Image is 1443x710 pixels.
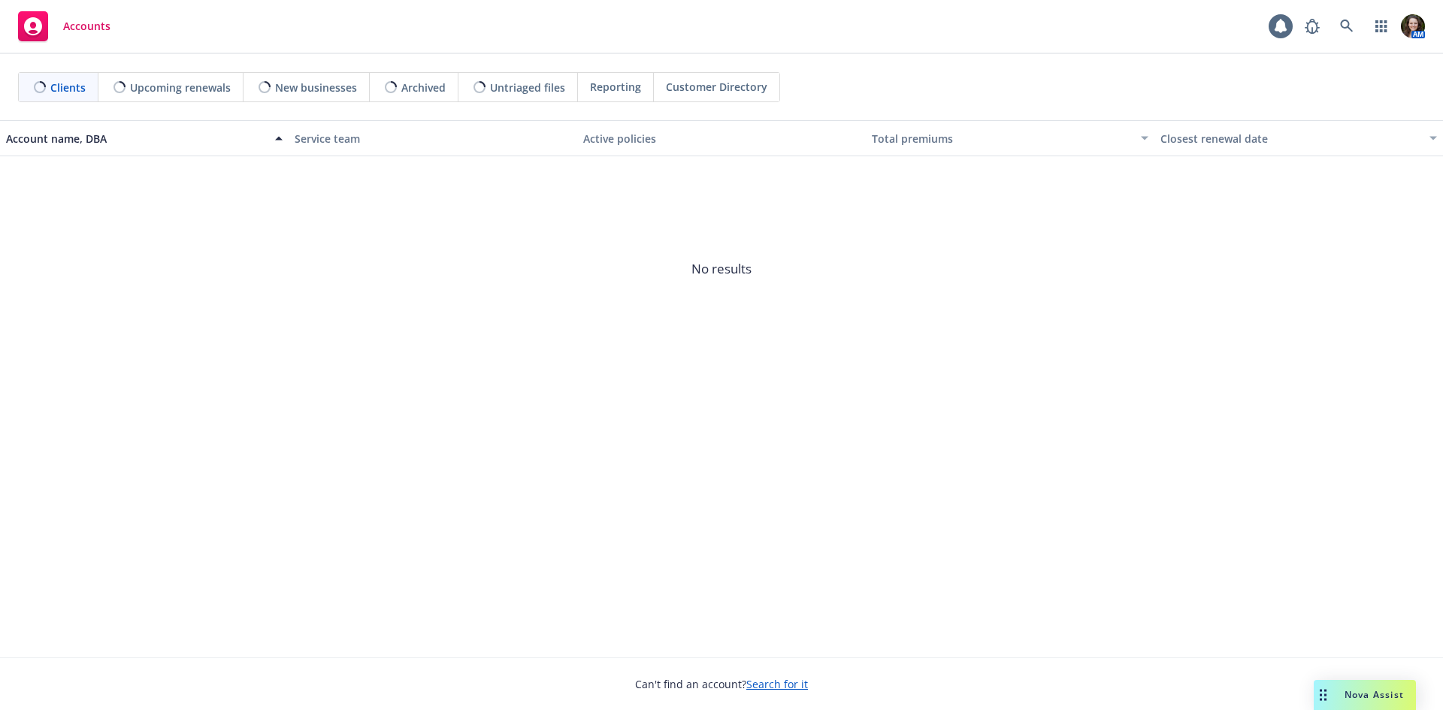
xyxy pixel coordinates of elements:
[130,80,231,95] span: Upcoming renewals
[50,80,86,95] span: Clients
[295,131,571,147] div: Service team
[6,131,266,147] div: Account name, DBA
[1154,120,1443,156] button: Closest renewal date
[1401,14,1425,38] img: photo
[289,120,577,156] button: Service team
[401,80,446,95] span: Archived
[1366,11,1396,41] a: Switch app
[635,676,808,692] span: Can't find an account?
[1314,680,1416,710] button: Nova Assist
[1160,131,1420,147] div: Closest renewal date
[746,677,808,691] a: Search for it
[590,79,641,95] span: Reporting
[1332,11,1362,41] a: Search
[866,120,1154,156] button: Total premiums
[63,20,110,32] span: Accounts
[12,5,116,47] a: Accounts
[583,131,860,147] div: Active policies
[666,79,767,95] span: Customer Directory
[490,80,565,95] span: Untriaged files
[1345,688,1404,701] span: Nova Assist
[872,131,1132,147] div: Total premiums
[1314,680,1333,710] div: Drag to move
[1297,11,1327,41] a: Report a Bug
[577,120,866,156] button: Active policies
[275,80,357,95] span: New businesses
